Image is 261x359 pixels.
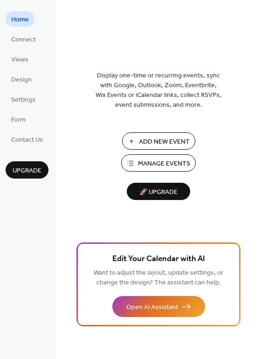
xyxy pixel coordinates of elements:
[11,135,43,145] span: Contact Us
[6,31,41,47] a: Connect
[11,115,26,125] span: Form
[122,132,195,150] button: Add New Event
[11,95,35,105] span: Settings
[121,154,196,172] button: Manage Events
[112,296,205,317] button: Open AI Assistant
[6,131,48,147] a: Contact Us
[11,15,29,25] span: Home
[6,111,31,127] a: Form
[96,71,221,110] span: Display one-time or recurring events, sync with Google, Outlook, Zoom, Eventbrite, Wix Events or ...
[6,51,34,67] a: Views
[112,253,205,266] span: Edit Your Calendar with AI
[127,183,190,200] button: 🚀 Upgrade
[11,75,32,85] span: Design
[6,71,37,87] a: Design
[6,91,41,107] a: Settings
[6,161,48,179] button: Upgrade
[139,137,190,147] span: Add New Event
[6,11,34,27] a: Home
[132,186,185,199] span: 🚀 Upgrade
[94,267,223,289] span: Want to adjust the layout, update settings, or change the design? The assistant can help.
[11,35,36,45] span: Connect
[138,159,190,169] span: Manage Events
[126,303,178,312] span: Open AI Assistant
[13,166,41,176] span: Upgrade
[11,55,28,65] span: Views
